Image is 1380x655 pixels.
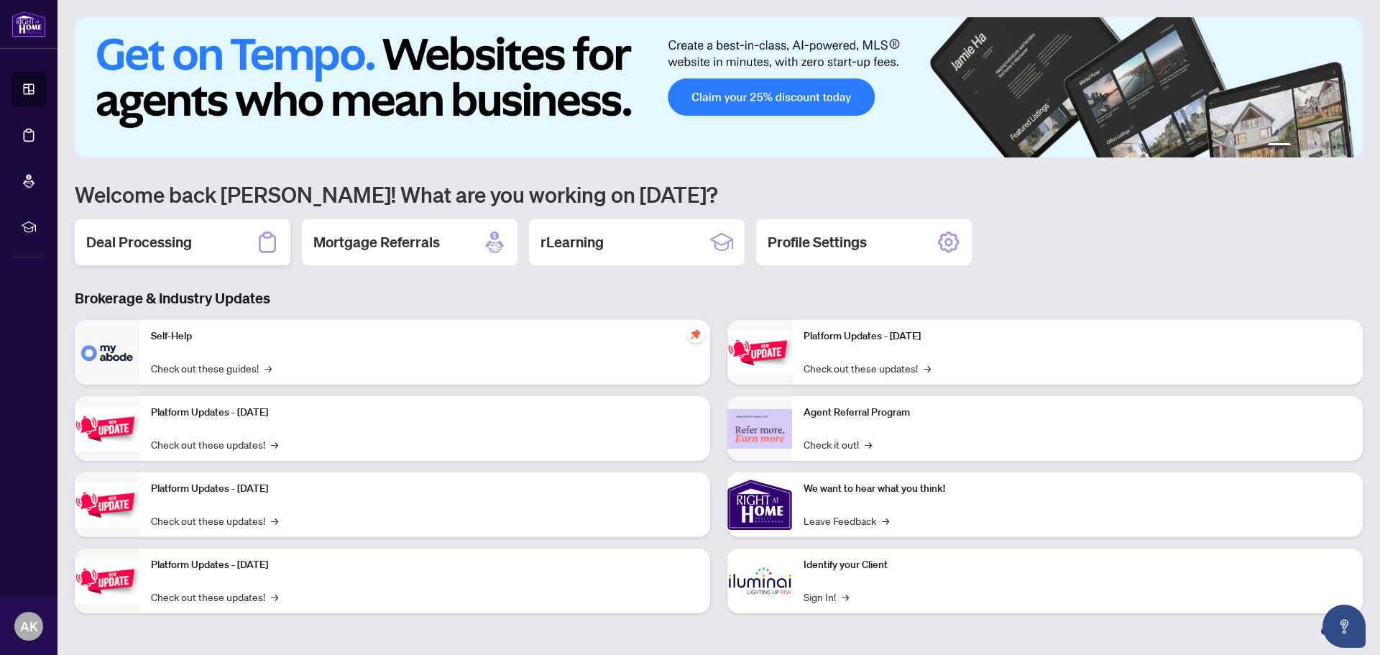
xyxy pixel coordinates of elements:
[151,436,278,452] a: Check out these updates!→
[75,406,139,452] img: Platform Updates - September 16, 2025
[151,513,278,528] a: Check out these updates!→
[804,513,889,528] a: Leave Feedback→
[1343,143,1348,149] button: 6
[151,557,699,573] p: Platform Updates - [DATE]
[804,436,872,452] a: Check it out!→
[882,513,889,528] span: →
[924,360,931,376] span: →
[1297,143,1302,149] button: 2
[1268,143,1291,149] button: 1
[687,326,704,343] span: pushpin
[11,11,46,37] img: logo
[1308,143,1314,149] button: 3
[151,481,699,497] p: Platform Updates - [DATE]
[75,559,139,604] img: Platform Updates - July 8, 2025
[768,232,867,252] h2: Profile Settings
[1320,143,1325,149] button: 4
[865,436,872,452] span: →
[75,320,139,385] img: Self-Help
[727,472,792,537] img: We want to hear what you think!
[727,409,792,449] img: Agent Referral Program
[727,330,792,375] img: Platform Updates - June 23, 2025
[727,549,792,613] img: Identify your Client
[151,589,278,605] a: Check out these updates!→
[842,589,849,605] span: →
[271,513,278,528] span: →
[804,589,849,605] a: Sign In!→
[271,589,278,605] span: →
[86,232,192,252] h2: Deal Processing
[75,482,139,528] img: Platform Updates - July 21, 2025
[313,232,440,252] h2: Mortgage Referrals
[151,360,272,376] a: Check out these guides!→
[20,616,38,636] span: AK
[540,232,604,252] h2: rLearning
[264,360,272,376] span: →
[1322,605,1366,648] button: Open asap
[804,481,1351,497] p: We want to hear what you think!
[804,405,1351,421] p: Agent Referral Program
[804,329,1351,344] p: Platform Updates - [DATE]
[1331,143,1337,149] button: 5
[75,180,1363,208] h1: Welcome back [PERSON_NAME]! What are you working on [DATE]?
[151,329,699,344] p: Self-Help
[271,436,278,452] span: →
[75,288,1363,308] h3: Brokerage & Industry Updates
[75,17,1363,157] img: Slide 0
[804,557,1351,573] p: Identify your Client
[804,360,931,376] a: Check out these updates!→
[151,405,699,421] p: Platform Updates - [DATE]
